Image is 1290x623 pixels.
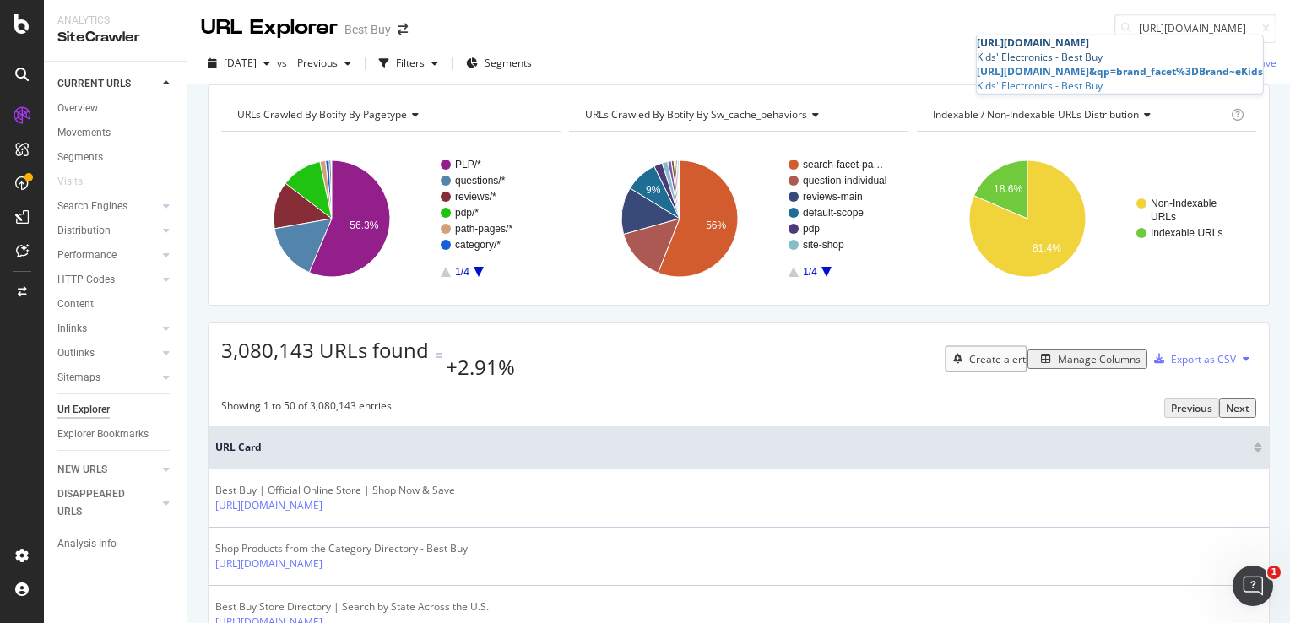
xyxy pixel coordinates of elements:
button: Next [1219,398,1256,418]
span: URLs Crawled By Botify By sw_cache_behaviors [585,107,807,122]
a: Segments [57,149,175,166]
a: CURRENT URLS [57,75,158,93]
a: [URL][DOMAIN_NAME]&qp=brand_facet%3DBrand~eKidsKids' Electronics - Best Buy [977,64,1263,93]
text: 18.6% [994,183,1022,195]
button: Segments [459,50,539,77]
div: Shop Products from the Category Directory - Best Buy [215,541,468,556]
div: Kids' Electronics - Best Buy [977,79,1263,93]
span: 1 [1267,566,1281,579]
svg: A chart. [221,145,556,292]
span: [URL][DOMAIN_NAME] [977,64,1089,79]
button: Manage Columns [1027,349,1147,369]
div: Overview [57,100,98,117]
div: Previous [1171,401,1212,415]
div: Distribution [57,222,111,240]
div: SiteCrawler [57,28,173,47]
div: Best Buy Store Directory | Search by State Across the U.S. [215,599,489,615]
a: DISAPPEARED URLS [57,485,158,521]
a: HTTP Codes [57,271,158,289]
div: &qp=brand_facet%3DBrand~eKids [977,64,1263,79]
a: Url Explorer [57,401,175,419]
button: [DATE] [201,50,277,77]
text: search-facet-pa… [803,159,883,171]
text: questions/* [455,175,506,187]
a: Overview [57,100,175,117]
h4: URLs Crawled By Botify By sw_cache_behaviors [582,101,893,128]
h4: URLs Crawled By Botify By pagetype [234,101,545,128]
button: Previous [1164,398,1219,418]
div: Search Engines [57,198,127,215]
a: Performance [57,246,158,264]
div: Visits [57,173,83,191]
text: 56% [706,219,726,231]
text: category/* [455,239,501,251]
span: 3,080,143 URLs found [221,336,429,364]
text: Non-Indexable [1151,198,1217,209]
span: [URL][DOMAIN_NAME] [977,35,1089,50]
div: +2.91% [446,353,515,382]
div: CURRENT URLS [57,75,131,93]
div: Url Explorer [57,401,110,419]
div: URL Explorer [201,14,338,42]
a: NEW URLS [57,461,158,479]
text: 81.4% [1033,242,1061,254]
div: Filters [396,56,425,70]
div: Movements [57,124,111,142]
text: 1/4 [455,266,469,278]
div: Explorer Bookmarks [57,425,149,443]
a: Sitemaps [57,369,158,387]
div: Content [57,295,94,313]
a: [URL][DOMAIN_NAME]Kids' Electronics - Best Buy [977,35,1263,64]
text: PLP/* [455,159,481,171]
div: Outlinks [57,344,95,362]
input: Find a URL [1114,14,1276,43]
div: Segments [57,149,103,166]
button: Create alert [945,345,1027,372]
text: 9% [646,184,661,196]
span: Previous [290,56,338,70]
div: Save [1254,56,1276,70]
a: [URL][DOMAIN_NAME] [215,556,322,572]
div: Analysis Info [57,535,117,553]
div: HTTP Codes [57,271,115,289]
iframe: Intercom live chat [1233,566,1273,606]
div: Create alert [969,352,1026,366]
h4: Indexable / Non-Indexable URLs Distribution [930,101,1228,128]
a: Inlinks [57,320,158,338]
div: arrow-right-arrow-left [398,24,408,35]
svg: A chart. [917,145,1252,292]
a: Analysis Info [57,535,175,553]
div: Export as CSV [1171,352,1236,366]
div: Kids' Electronics - Best Buy [977,50,1263,64]
text: Indexable URLs [1151,227,1222,239]
span: vs [277,56,290,70]
text: URLs [1151,211,1176,223]
div: Inlinks [57,320,87,338]
button: Previous [290,50,358,77]
text: pdp/* [455,207,479,219]
text: question-individual [803,175,886,187]
div: Analytics [57,14,173,28]
a: Distribution [57,222,158,240]
text: pdp [803,223,820,235]
div: DISAPPEARED URLS [57,485,143,521]
div: Next [1226,401,1249,415]
text: reviews-main [803,191,863,203]
span: URLs Crawled By Botify By pagetype [237,107,407,122]
a: Movements [57,124,175,142]
a: Search Engines [57,198,158,215]
svg: A chart. [569,145,904,292]
button: Export as CSV [1147,345,1236,372]
text: default-scope [803,207,864,219]
text: 56.3% [350,219,378,231]
a: Content [57,295,175,313]
span: 2025 Sep. 2nd [224,56,257,70]
text: reviews/* [455,191,496,203]
a: [URL][DOMAIN_NAME] [215,498,322,513]
a: Outlinks [57,344,158,362]
button: Filters [372,50,445,77]
div: Showing 1 to 50 of 3,080,143 entries [221,398,392,418]
div: NEW URLS [57,461,107,479]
